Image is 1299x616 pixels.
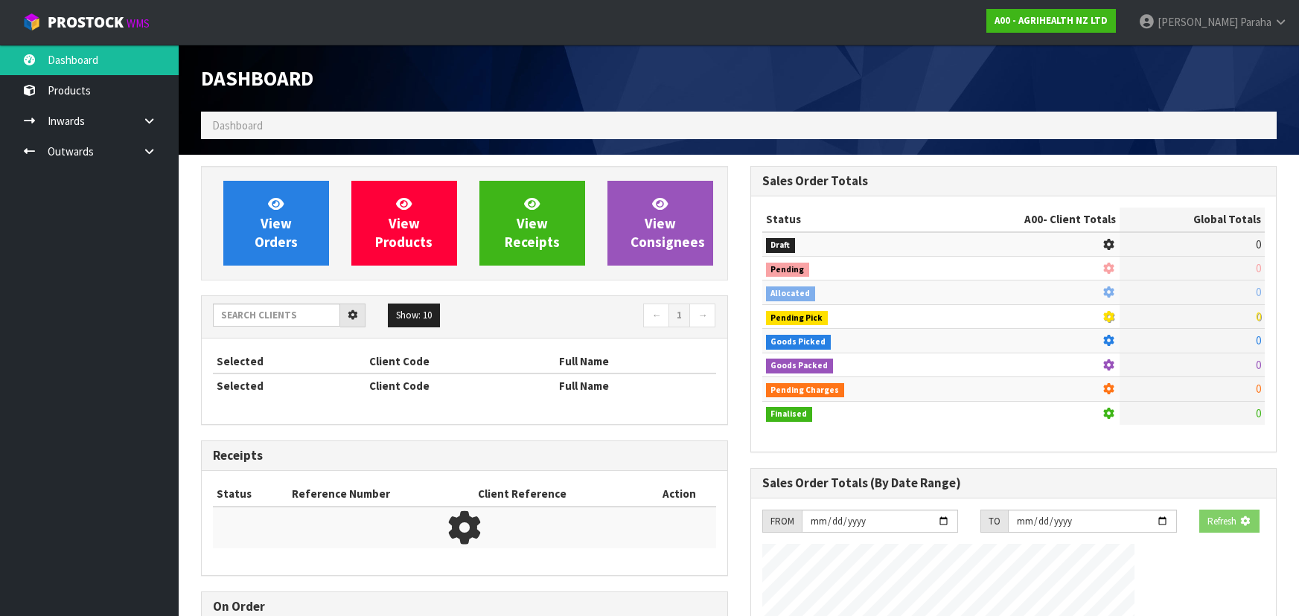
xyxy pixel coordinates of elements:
th: Full Name [555,373,716,397]
span: 0 [1256,285,1261,299]
th: Client Code [366,350,555,373]
span: View Orders [255,195,298,251]
span: Draft [766,238,796,253]
a: ViewOrders [223,181,329,266]
span: View Receipts [505,195,560,251]
th: Client Code [366,373,555,397]
a: ViewReceipts [479,181,585,266]
div: FROM [762,510,802,533]
span: [PERSON_NAME] [1158,15,1238,29]
button: Refresh [1199,510,1259,533]
th: Status [213,482,288,506]
h3: On Order [213,600,716,614]
span: Pending Pick [766,311,829,326]
th: - Client Totals [928,208,1120,231]
span: View Products [375,195,433,251]
th: Action [643,482,715,506]
a: ViewConsignees [607,181,713,266]
img: cube-alt.png [22,13,41,31]
span: Dashboard [212,118,263,132]
span: ProStock [48,13,124,32]
th: Selected [213,373,366,397]
span: Goods Picked [766,335,832,350]
th: Selected [213,350,366,373]
input: Search clients [213,304,340,327]
nav: Page navigation [476,304,716,330]
span: Dashboard [201,65,313,91]
a: → [689,304,715,327]
span: 0 [1256,406,1261,420]
small: WMS [127,16,150,31]
span: 0 [1256,358,1261,372]
span: Pending Charges [766,383,845,398]
h3: Sales Order Totals (By Date Range) [762,476,1266,490]
span: 0 [1256,382,1261,396]
th: Status [762,208,928,231]
span: Goods Packed [766,359,834,373]
span: View Consignees [631,195,705,251]
th: Reference Number [288,482,474,506]
div: TO [980,510,1008,533]
a: 1 [668,304,690,327]
span: 0 [1256,237,1261,251]
h3: Sales Order Totals [762,174,1266,188]
span: 0 [1256,261,1261,275]
span: A00 [1024,212,1043,226]
span: Finalised [766,407,813,422]
strong: A00 - AGRIHEALTH NZ LTD [995,14,1108,27]
th: Global Totals [1120,208,1265,231]
a: ← [643,304,669,327]
th: Client Reference [474,482,644,506]
th: Full Name [555,350,716,373]
a: ViewProducts [351,181,457,266]
h3: Receipts [213,449,716,463]
span: 0 [1256,333,1261,347]
span: Allocated [766,286,816,301]
span: Pending [766,263,810,277]
span: Paraha [1240,15,1271,29]
a: A00 - AGRIHEALTH NZ LTD [986,9,1116,33]
span: 0 [1256,309,1261,324]
button: Show: 10 [388,304,440,327]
